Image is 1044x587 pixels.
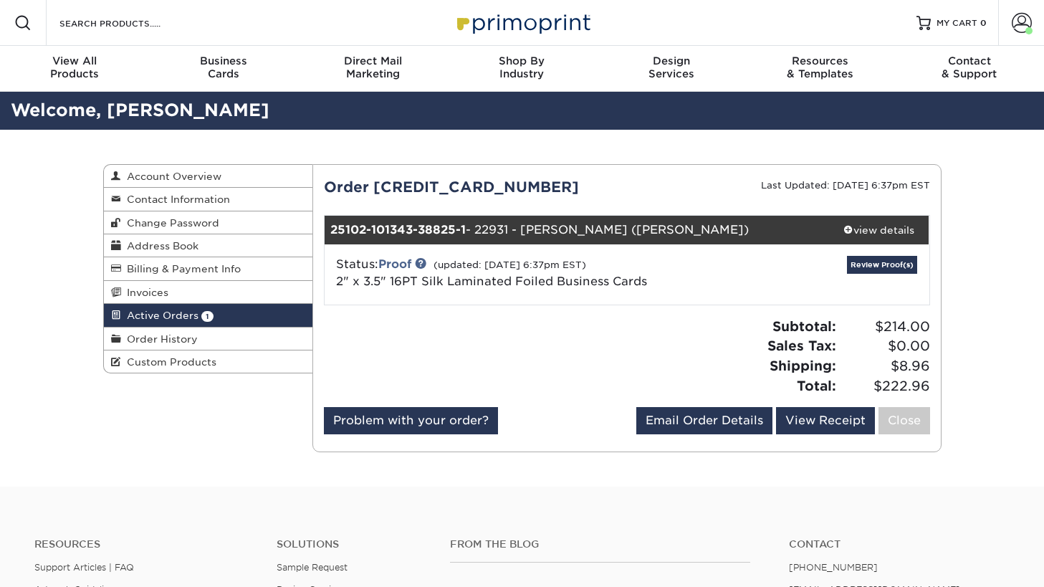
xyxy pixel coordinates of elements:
img: Primoprint [451,7,594,38]
span: Account Overview [121,171,221,182]
div: Order [CREDIT_CARD_NUMBER] [313,176,627,198]
a: [PHONE_NUMBER] [789,562,878,573]
a: Custom Products [104,350,313,373]
a: Order History [104,328,313,350]
span: Active Orders [121,310,198,321]
a: Shop ByIndustry [447,46,596,92]
a: BusinessCards [149,46,298,92]
small: Last Updated: [DATE] 6:37pm EST [761,180,930,191]
div: Marketing [298,54,447,80]
span: $0.00 [841,336,930,356]
div: view details [828,223,929,237]
strong: 25102-101343-38825-1 [330,223,466,237]
a: view details [828,216,929,244]
a: Invoices [104,281,313,304]
strong: Shipping: [770,358,836,373]
a: Contact Information [104,188,313,211]
span: MY CART [937,17,977,29]
div: & Support [895,54,1044,80]
span: Billing & Payment Info [121,263,241,275]
strong: Subtotal: [772,318,836,334]
span: 1 [201,311,214,322]
strong: Total: [797,378,836,393]
span: Address Book [121,240,198,252]
a: Problem with your order? [324,407,498,434]
div: Cards [149,54,298,80]
input: SEARCH PRODUCTS..... [58,14,198,32]
a: Change Password [104,211,313,234]
span: Order History [121,333,198,345]
a: Close [878,407,930,434]
div: Status: [325,256,727,290]
a: Active Orders 1 [104,304,313,327]
a: 2" x 3.5" 16PT Silk Laminated Foiled Business Cards [336,275,647,288]
a: Account Overview [104,165,313,188]
a: Contact [789,538,1010,550]
span: Custom Products [121,356,216,368]
span: Shop By [447,54,596,67]
span: Direct Mail [298,54,447,67]
a: View Receipt [776,407,875,434]
span: 0 [980,18,987,28]
span: Invoices [121,287,168,298]
div: Services [597,54,746,80]
div: Industry [447,54,596,80]
h4: From the Blog [450,538,750,550]
div: - 22931 - [PERSON_NAME] ([PERSON_NAME]) [325,216,828,244]
strong: Sales Tax: [767,338,836,353]
span: Contact [895,54,1044,67]
span: Resources [746,54,895,67]
span: Design [597,54,746,67]
div: & Templates [746,54,895,80]
a: DesignServices [597,46,746,92]
span: $214.00 [841,317,930,337]
span: Contact Information [121,194,230,205]
a: Billing & Payment Info [104,257,313,280]
span: $222.96 [841,376,930,396]
a: Email Order Details [636,407,772,434]
a: Contact& Support [895,46,1044,92]
span: $8.96 [841,356,930,376]
a: Proof [378,257,411,271]
a: Review Proof(s) [847,256,917,274]
a: Address Book [104,234,313,257]
a: Direct MailMarketing [298,46,447,92]
span: Change Password [121,217,219,229]
a: Resources& Templates [746,46,895,92]
span: Business [149,54,298,67]
small: (updated: [DATE] 6:37pm EST) [434,259,586,270]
